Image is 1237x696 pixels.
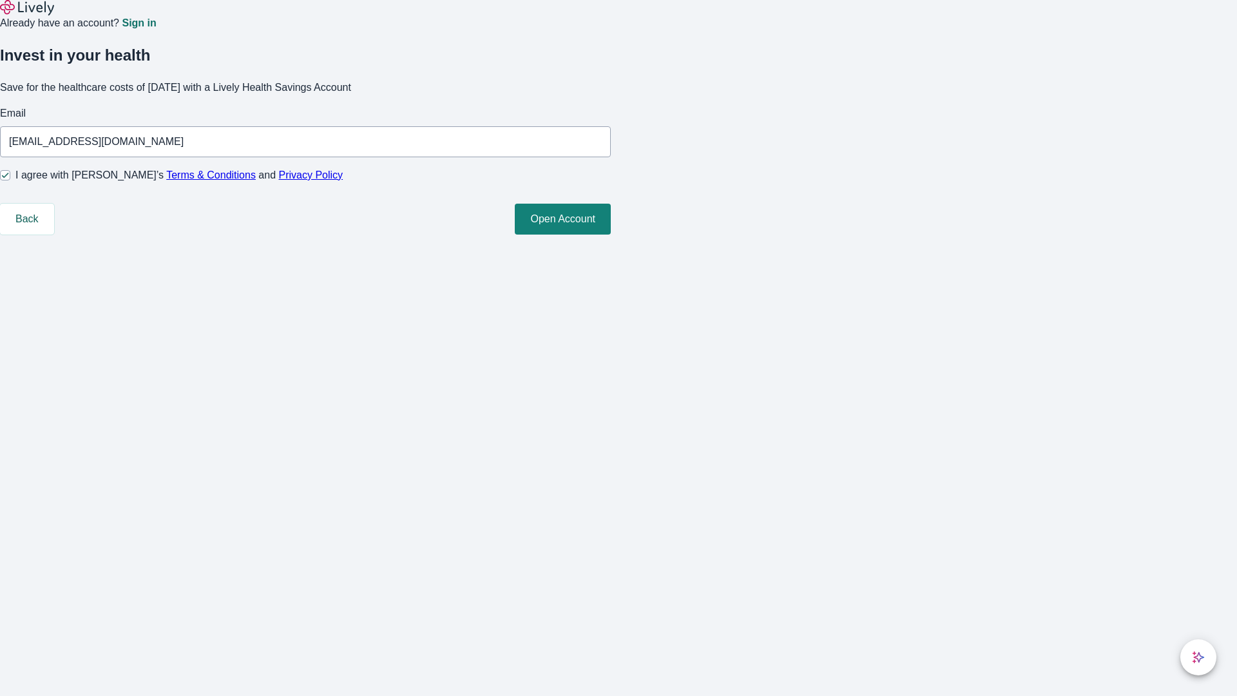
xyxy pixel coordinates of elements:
button: chat [1180,639,1216,675]
button: Open Account [515,204,611,235]
span: I agree with [PERSON_NAME]’s and [15,168,343,183]
svg: Lively AI Assistant [1192,651,1205,664]
a: Sign in [122,18,156,28]
a: Terms & Conditions [166,169,256,180]
a: Privacy Policy [279,169,343,180]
